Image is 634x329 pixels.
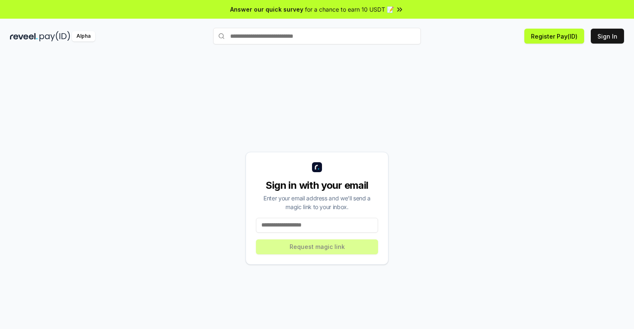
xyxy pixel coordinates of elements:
img: logo_small [312,162,322,172]
img: pay_id [39,31,70,41]
div: Alpha [72,31,95,41]
div: Sign in with your email [256,179,378,192]
button: Register Pay(ID) [524,29,584,44]
span: for a chance to earn 10 USDT 📝 [305,5,394,14]
img: reveel_dark [10,31,38,41]
button: Sign In [591,29,624,44]
div: Enter your email address and we’ll send a magic link to your inbox. [256,194,378,211]
span: Answer our quick survey [230,5,303,14]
